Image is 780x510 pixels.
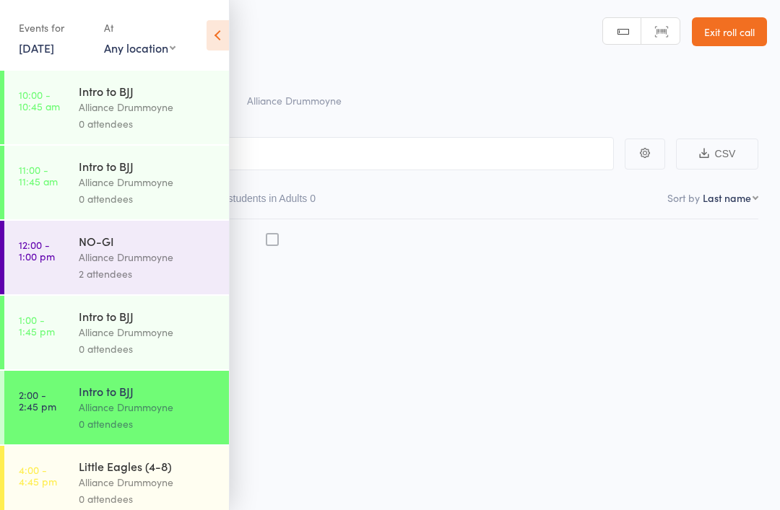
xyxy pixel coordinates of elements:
[247,93,342,107] span: Alliance Drummoyne
[79,99,217,115] div: Alliance Drummoyne
[79,115,217,132] div: 0 attendees
[22,137,614,170] input: Search by name
[79,308,217,324] div: Intro to BJJ
[79,324,217,340] div: Alliance Drummoyne
[4,71,229,144] a: 10:00 -10:45 amIntro to BJJAlliance Drummoyne0 attendees
[310,193,316,204] div: 0
[79,190,217,207] div: 0 attendees
[79,249,217,265] div: Alliance Drummoyne
[79,383,217,399] div: Intro to BJJ
[79,233,217,249] div: NO-GI
[19,464,57,487] time: 4:00 - 4:45 pm
[667,190,700,205] label: Sort by
[4,371,229,444] a: 2:00 -2:45 pmIntro to BJJAlliance Drummoyne0 attendees
[79,340,217,357] div: 0 attendees
[79,416,217,432] div: 0 attendees
[19,239,55,262] time: 12:00 - 1:00 pm
[79,399,217,416] div: Alliance Drummoyne
[692,17,767,46] a: Exit roll call
[19,164,58,187] time: 11:00 - 11:45 am
[676,139,758,170] button: CSV
[19,389,56,412] time: 2:00 - 2:45 pm
[4,296,229,369] a: 1:00 -1:45 pmIntro to BJJAlliance Drummoyne0 attendees
[4,146,229,219] a: 11:00 -11:45 amIntro to BJJAlliance Drummoyne0 attendees
[19,16,90,40] div: Events for
[104,40,175,56] div: Any location
[79,458,217,474] div: Little Eagles (4-8)
[19,89,60,112] time: 10:00 - 10:45 am
[79,474,217,491] div: Alliance Drummoyne
[79,265,217,282] div: 2 attendees
[19,314,55,337] time: 1:00 - 1:45 pm
[19,40,54,56] a: [DATE]
[200,185,316,219] button: Other students in Adults0
[79,491,217,507] div: 0 attendees
[79,83,217,99] div: Intro to BJJ
[79,174,217,190] div: Alliance Drummoyne
[4,221,229,294] a: 12:00 -1:00 pmNO-GIAlliance Drummoyne2 attendees
[79,158,217,174] div: Intro to BJJ
[104,16,175,40] div: At
[703,190,751,205] div: Last name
